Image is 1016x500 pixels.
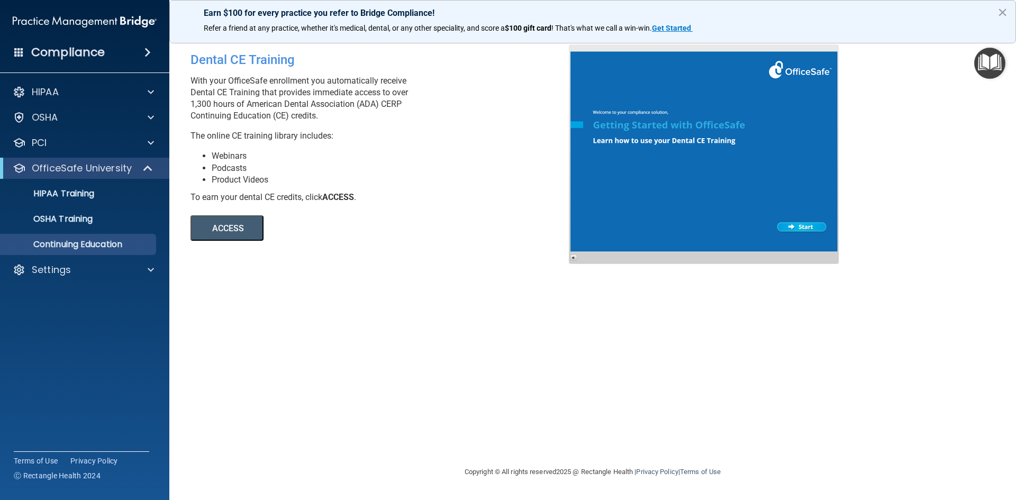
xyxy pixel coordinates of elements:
img: PMB logo [13,11,157,32]
a: Privacy Policy [636,468,678,476]
p: OfficeSafe University [32,162,132,175]
a: Settings [13,263,154,276]
button: Open Resource Center [974,48,1005,79]
div: Copyright © All rights reserved 2025 @ Rectangle Health | | [400,455,786,489]
button: Close [997,4,1008,21]
p: Continuing Education [7,239,151,250]
p: OSHA Training [7,214,93,224]
p: Earn $100 for every practice you refer to Bridge Compliance! [204,8,982,18]
p: PCI [32,137,47,149]
li: Webinars [212,150,577,162]
h4: Compliance [31,45,105,60]
a: OfficeSafe University [13,162,153,175]
div: To earn your dental CE credits, click . [190,192,577,203]
li: Product Videos [212,174,577,186]
b: ACCESS [322,192,354,202]
span: Ⓒ Rectangle Health 2024 [14,470,101,481]
span: Refer a friend at any practice, whether it's medical, dental, or any other speciality, and score a [204,24,505,32]
strong: Get Started [652,24,691,32]
button: ACCESS [190,215,264,241]
a: HIPAA [13,86,154,98]
p: HIPAA Training [7,188,94,199]
p: OSHA [32,111,58,124]
a: PCI [13,137,154,149]
li: Podcasts [212,162,577,174]
p: With your OfficeSafe enrollment you automatically receive Dental CE Training that provides immedi... [190,75,577,122]
a: Get Started [652,24,693,32]
p: HIPAA [32,86,59,98]
p: The online CE training library includes: [190,130,577,142]
p: Settings [32,263,71,276]
div: Dental CE Training [190,44,577,75]
a: Terms of Use [14,456,58,466]
strong: $100 gift card [505,24,551,32]
a: Privacy Policy [70,456,118,466]
a: ACCESS [190,225,480,233]
a: Terms of Use [680,468,721,476]
a: OSHA [13,111,154,124]
span: ! That's what we call a win-win. [551,24,652,32]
